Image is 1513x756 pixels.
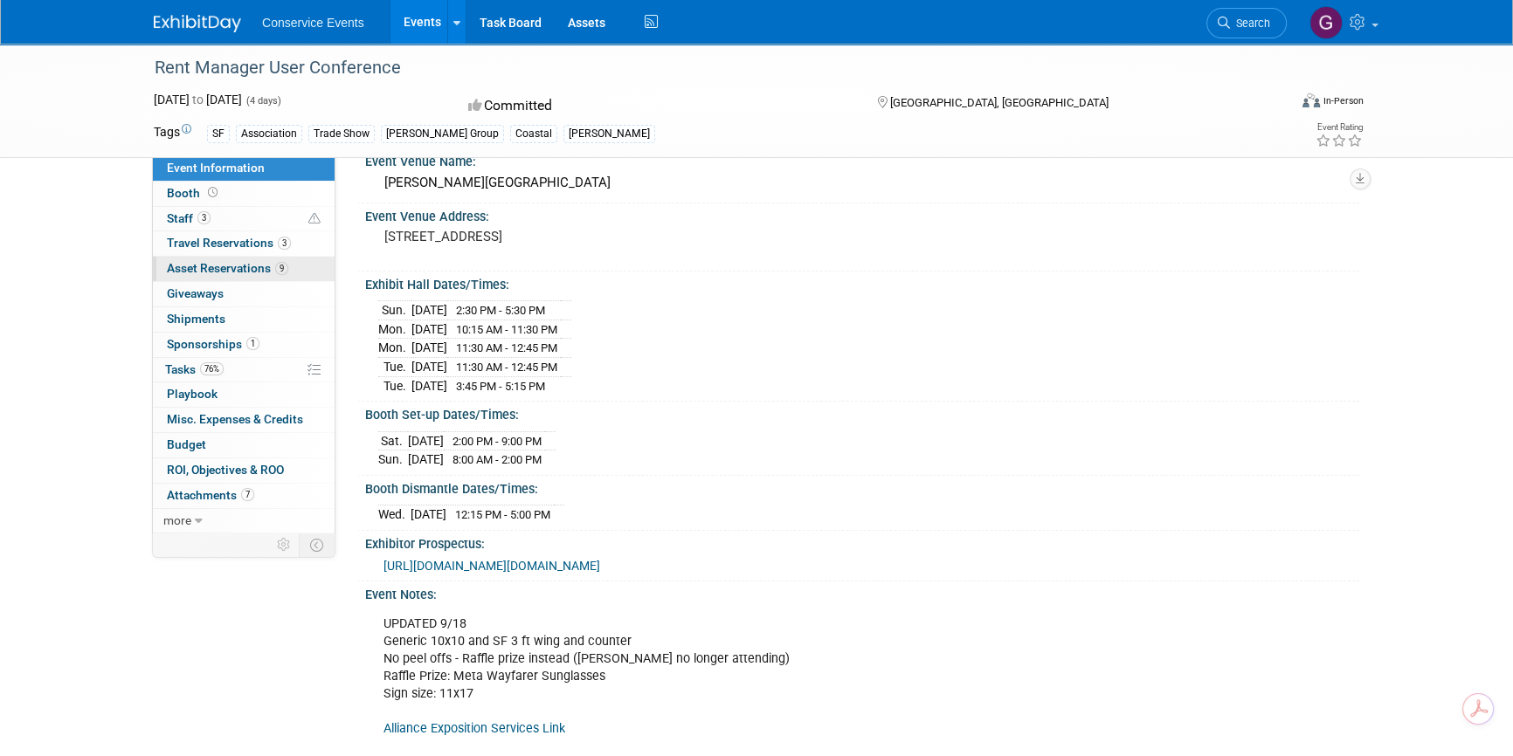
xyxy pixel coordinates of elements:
div: Committed [463,91,849,121]
td: [DATE] [411,301,447,320]
td: [DATE] [411,376,447,395]
div: Trade Show [308,125,375,143]
span: 10:15 AM - 11:30 PM [456,323,557,336]
span: Shipments [167,312,225,326]
span: 11:30 AM - 12:45 PM [456,341,557,354]
div: SF [207,125,230,143]
div: Exhibitor Prospectus: [365,531,1359,553]
td: Sun. [378,450,408,469]
a: Giveaways [153,282,335,306]
span: [GEOGRAPHIC_DATA], [GEOGRAPHIC_DATA] [889,96,1108,109]
td: Sun. [378,301,411,320]
a: Sponsorships1 [153,333,335,357]
a: Event Information [153,156,335,181]
span: Staff [167,211,211,225]
span: 2:30 PM - 5:30 PM [456,304,545,317]
span: Attachments [167,488,254,502]
span: ROI, Objectives & ROO [167,463,284,477]
span: Misc. Expenses & Credits [167,412,303,426]
div: Event Venue Address: [365,203,1359,225]
a: Misc. Expenses & Credits [153,408,335,432]
div: Booth Dismantle Dates/Times: [365,476,1359,498]
span: Playbook [167,387,218,401]
a: Attachments7 [153,484,335,508]
td: [DATE] [411,339,447,358]
td: [DATE] [408,431,444,450]
div: [PERSON_NAME] [563,125,655,143]
a: Tasks76% [153,358,335,382]
a: [URL][DOMAIN_NAME][DOMAIN_NAME] [383,559,600,573]
span: Sponsorships [167,337,259,351]
div: Event Notes: [365,581,1359,603]
div: Event Format [1184,91,1364,117]
div: Event Venue Name: [365,148,1359,170]
span: [DATE] [DATE] [154,93,242,107]
td: [DATE] [411,505,446,524]
td: [DATE] [411,320,447,339]
span: 9 [275,262,288,275]
span: Conservice Events [262,16,364,30]
td: Sat. [378,431,408,450]
span: 7 [241,488,254,501]
td: Toggle Event Tabs [300,533,335,556]
span: Potential Scheduling Conflict -- at least one attendee is tagged in another overlapping event. [308,211,321,227]
div: [PERSON_NAME] Group [381,125,504,143]
span: Search [1230,17,1270,30]
a: Budget [153,433,335,457]
div: Rent Manager User Conference [149,52,1261,84]
span: 3 [278,237,291,250]
span: Tasks [165,362,224,376]
span: more [163,513,191,527]
a: Booth [153,182,335,206]
span: 11:30 AM - 12:45 PM [456,361,557,374]
div: Event Rating [1316,123,1363,132]
img: Format-Inperson.png [1302,93,1320,107]
a: more [153,509,335,533]
a: Shipments [153,307,335,332]
div: Association [236,125,302,143]
span: Booth [167,186,221,200]
a: ROI, Objectives & ROO [153,458,335,483]
span: Travel Reservations [167,236,291,250]
span: 3:45 PM - 5:15 PM [456,380,545,393]
span: 2:00 PM - 9:00 PM [453,435,542,448]
span: Giveaways [167,286,224,300]
img: Gayle Reese [1309,6,1343,39]
span: to [190,93,206,107]
td: [DATE] [408,450,444,469]
span: 1 [246,337,259,350]
td: Mon. [378,320,411,339]
td: Personalize Event Tab Strip [269,533,300,556]
div: [PERSON_NAME][GEOGRAPHIC_DATA] [378,169,1346,196]
span: 76% [200,362,224,375]
div: Coastal [510,125,557,143]
div: In-Person [1323,94,1364,107]
a: Alliance Exposition Services Link [383,721,565,736]
td: Tue. [378,376,411,395]
div: Booth Set-up Dates/Times: [365,402,1359,423]
td: Wed. [378,505,411,524]
pre: [STREET_ADDRESS] [384,229,760,244]
td: Tue. [378,358,411,377]
span: Event Information [167,161,265,175]
span: Budget [167,437,206,451]
td: Mon. [378,339,411,358]
span: Asset Reservations [167,261,288,275]
td: Tags [154,123,191,143]
span: 3 [197,211,211,224]
span: Booth not reserved yet [204,186,221,199]
a: Travel Reservations3 [153,231,335,256]
span: 8:00 AM - 2:00 PM [453,453,542,466]
a: Asset Reservations9 [153,257,335,281]
td: [DATE] [411,358,447,377]
span: (4 days) [245,95,281,107]
a: Staff3 [153,207,335,231]
div: Exhibit Hall Dates/Times: [365,271,1359,293]
a: Search [1206,8,1287,38]
a: Playbook [153,382,335,407]
span: 12:15 PM - 5:00 PM [455,508,550,521]
img: ExhibitDay [154,15,241,32]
